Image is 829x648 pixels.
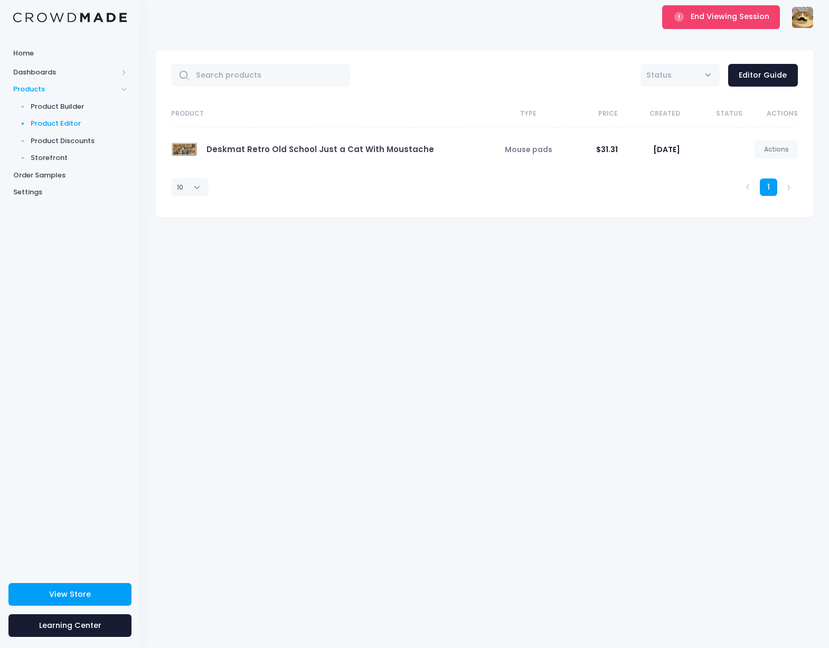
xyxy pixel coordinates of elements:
[505,144,552,155] span: Mouse pads
[8,614,131,637] a: Learning Center
[556,100,618,128] th: Price: activate to sort column ascending
[171,100,496,128] th: Product: activate to sort column ascending
[49,589,91,599] span: View Store
[618,100,680,128] th: Created: activate to sort column ascending
[13,48,127,59] span: Home
[755,140,798,158] a: Actions
[680,100,742,128] th: Status: activate to sort column ascending
[646,70,672,80] span: Status
[31,118,127,129] span: Product Editor
[13,187,127,198] span: Settings
[171,64,350,87] input: Search products
[31,153,127,163] span: Storefront
[13,67,118,78] span: Dashboards
[31,101,127,112] span: Product Builder
[760,179,777,196] a: 1
[13,170,127,181] span: Order Samples
[792,7,813,28] img: User
[206,144,434,155] a: Deskmat Retro Old School Just a Cat With Moustache
[39,620,101,631] span: Learning Center
[31,136,127,146] span: Product Discounts
[662,5,780,29] button: End Viewing Session
[13,13,127,23] img: Logo
[13,84,118,95] span: Products
[640,64,720,87] span: Status
[728,64,798,87] a: Editor Guide
[496,100,556,128] th: Type: activate to sort column ascending
[653,144,680,155] span: [DATE]
[596,144,618,155] span: $31.31
[8,583,131,606] a: View Store
[742,100,797,128] th: Actions: activate to sort column ascending
[691,11,769,22] span: End Viewing Session
[646,70,672,81] span: Status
